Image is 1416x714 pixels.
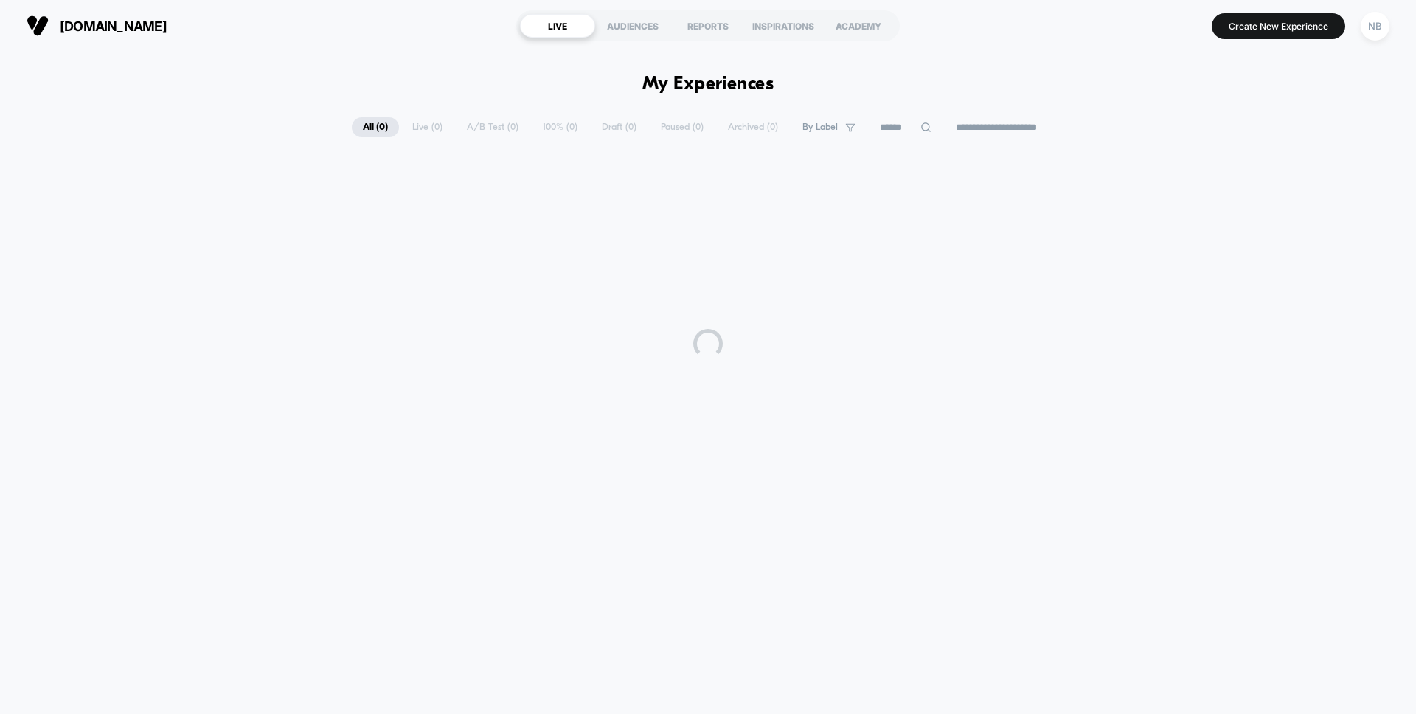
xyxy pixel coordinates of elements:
div: AUDIENCES [595,14,670,38]
h1: My Experiences [642,74,774,95]
span: All ( 0 ) [352,117,399,137]
button: NB [1356,11,1394,41]
div: REPORTS [670,14,746,38]
button: Create New Experience [1212,13,1345,39]
button: [DOMAIN_NAME] [22,14,171,38]
div: INSPIRATIONS [746,14,821,38]
span: By Label [802,122,838,133]
div: ACADEMY [821,14,896,38]
div: LIVE [520,14,595,38]
img: Visually logo [27,15,49,37]
span: [DOMAIN_NAME] [60,18,167,34]
div: NB [1361,12,1389,41]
